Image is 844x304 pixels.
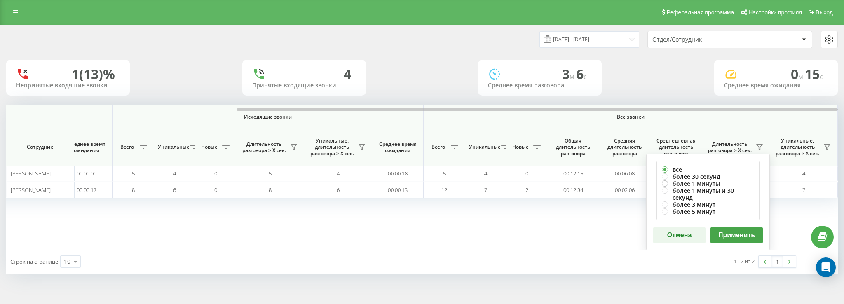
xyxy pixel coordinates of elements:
[547,166,599,182] td: 00:12:15
[547,182,599,198] td: 00:12:34
[484,170,487,177] span: 4
[484,186,487,194] span: 7
[662,201,754,208] label: более 3 минут
[605,138,644,157] span: Средняя длительность разговора
[734,257,755,265] div: 1 - 2 из 2
[584,72,587,81] span: c
[599,182,650,198] td: 00:02:06
[173,186,176,194] span: 6
[724,82,828,89] div: Среднее время ожидания
[117,144,137,150] span: Всего
[510,144,531,150] span: Новые
[344,66,351,82] div: 4
[662,166,754,173] label: все
[774,138,821,157] span: Уникальные, длительность разговора > Х сек.
[662,187,754,201] label: более 1 минуты и 30 секунд
[706,141,753,154] span: Длительность разговора > Х сек.
[653,227,706,243] button: Отмена
[372,166,424,182] td: 00:00:18
[570,72,576,81] span: м
[662,208,754,215] label: более 5 минут
[61,182,113,198] td: 00:00:17
[791,65,805,83] span: 0
[308,138,356,157] span: Уникальные, длительность разговора > Х сек.
[214,186,217,194] span: 0
[132,186,135,194] span: 8
[802,170,805,177] span: 4
[553,138,593,157] span: Общая длительность разговора
[525,186,528,194] span: 2
[820,72,823,81] span: c
[662,173,754,180] label: более 30 секунд
[132,114,404,120] span: Исходящие звонки
[469,144,499,150] span: Уникальные
[252,82,356,89] div: Принятые входящие звонки
[802,186,805,194] span: 7
[158,144,188,150] span: Уникальные
[525,170,528,177] span: 0
[816,257,836,277] div: Open Intercom Messenger
[64,257,70,266] div: 10
[372,182,424,198] td: 00:00:13
[441,186,447,194] span: 12
[378,141,417,154] span: Среднее время ожидания
[576,65,587,83] span: 6
[173,170,176,177] span: 4
[269,170,272,177] span: 5
[269,186,272,194] span: 8
[798,72,805,81] span: м
[132,170,135,177] span: 5
[199,144,220,150] span: Новые
[337,170,340,177] span: 4
[448,114,813,120] span: Все звонки
[428,144,448,150] span: Всего
[656,138,696,157] span: Среднедневная длительность разговора
[488,82,592,89] div: Среднее время разговора
[240,141,288,154] span: Длительность разговора > Х сек.
[710,227,763,243] button: Применить
[72,66,115,82] div: 1 (13)%
[67,141,106,154] span: Среднее время ожидания
[13,144,67,150] span: Сотрудник
[666,9,734,16] span: Реферальная программа
[337,186,340,194] span: 6
[11,186,51,194] span: [PERSON_NAME]
[16,82,120,89] div: Непринятые входящие звонки
[805,65,823,83] span: 15
[816,9,833,16] span: Выход
[662,180,754,187] label: более 1 минуты
[10,258,58,265] span: Строк на странице
[443,170,446,177] span: 5
[748,9,802,16] span: Настройки профиля
[599,166,650,182] td: 00:06:08
[214,170,217,177] span: 0
[562,65,576,83] span: 3
[61,166,113,182] td: 00:00:00
[11,170,51,177] span: [PERSON_NAME]
[771,256,783,267] a: 1
[652,36,751,43] div: Отдел/Сотрудник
